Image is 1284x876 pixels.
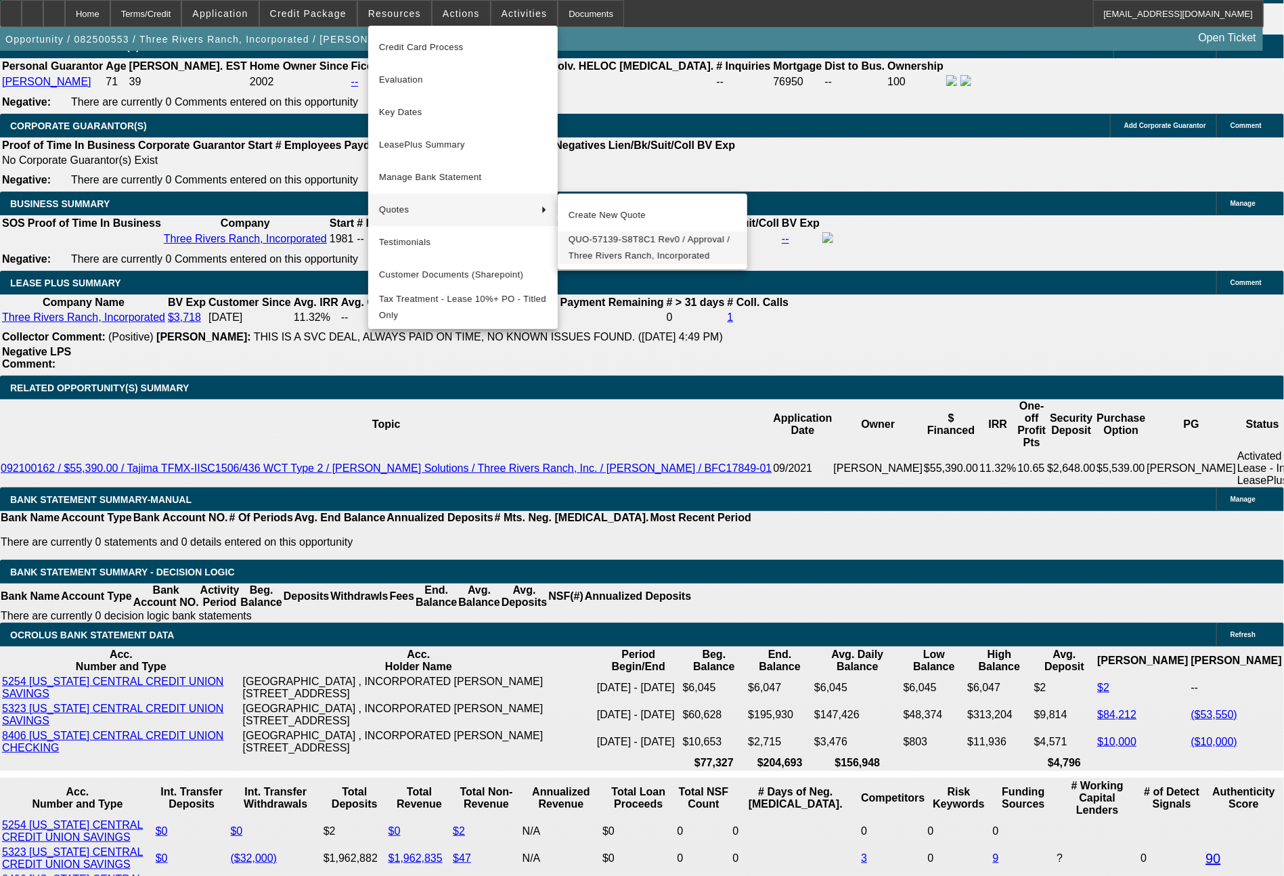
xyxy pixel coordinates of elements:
[569,232,736,264] span: QUO-57139-S8T8C1 Rev0 / Approval / Three Rivers Ranch, Incorporated
[569,207,736,223] span: Create New Quote
[379,291,547,324] span: Tax Treatment - Lease 10%+ PO - Titled Only
[379,267,547,283] span: Customer Documents (Sharepoint)
[379,234,547,250] span: Testimonials
[379,104,547,121] span: Key Dates
[379,202,531,218] span: Quotes
[379,169,547,185] span: Manage Bank Statement
[379,39,547,56] span: Credit Card Process
[379,72,547,88] span: Evaluation
[379,137,547,153] span: LeasePlus Summary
